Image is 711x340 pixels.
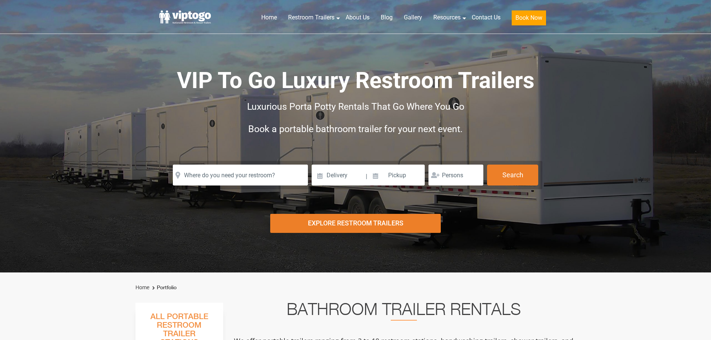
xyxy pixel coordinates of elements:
input: Persons [428,165,483,185]
a: Contact Us [466,9,506,26]
button: Book Now [512,10,546,25]
a: Blog [375,9,398,26]
a: Resources [428,9,466,26]
input: Delivery [312,165,365,185]
a: Home [135,284,149,290]
h2: Bathroom Trailer Rentals [233,303,574,321]
input: Pickup [368,165,425,185]
a: About Us [340,9,375,26]
a: Book Now [506,9,552,30]
a: Restroom Trailers [283,9,340,26]
span: | [366,165,367,188]
a: Gallery [398,9,428,26]
span: Luxurious Porta Potty Rentals That Go Where You Go [247,101,464,112]
span: VIP To Go Luxury Restroom Trailers [177,67,534,94]
button: Search [487,165,538,185]
input: Where do you need your restroom? [173,165,308,185]
li: Portfolio [150,283,177,292]
span: Book a portable bathroom trailer for your next event. [248,124,463,134]
a: Home [256,9,283,26]
div: Explore Restroom Trailers [270,214,441,233]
